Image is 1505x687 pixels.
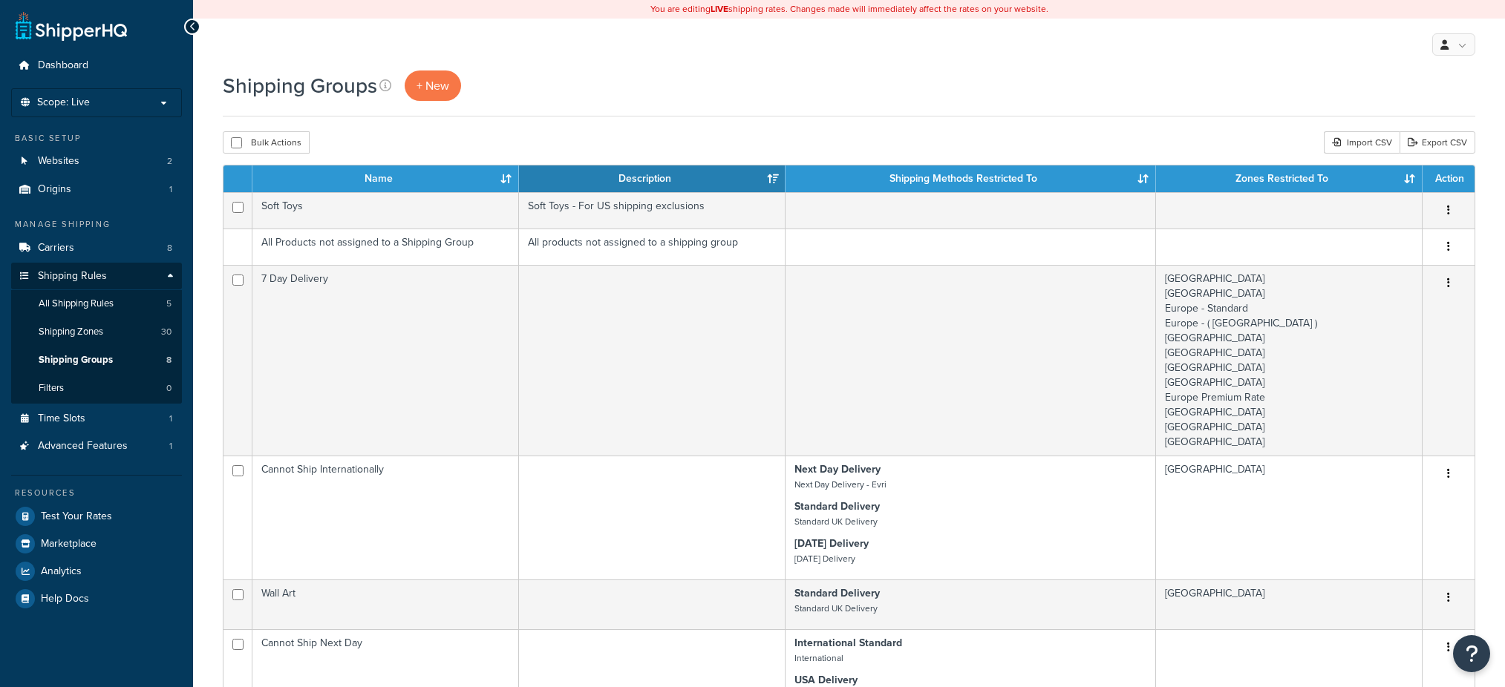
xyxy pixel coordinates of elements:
span: Carriers [38,242,74,254]
td: Soft Toys - For US shipping exclusions [519,192,786,229]
li: Origins [11,176,182,203]
a: Help Docs [11,585,182,612]
th: Name: activate to sort column ascending [252,165,519,192]
span: Filters [39,382,64,395]
td: [GEOGRAPHIC_DATA] [1156,579,1423,629]
small: [DATE] Delivery [794,552,855,565]
span: + New [417,77,449,94]
span: Shipping Groups [39,354,113,366]
small: International [794,651,843,665]
td: Wall Art [252,579,519,629]
li: Carriers [11,234,182,262]
li: All Shipping Rules [11,290,182,318]
span: Analytics [41,565,82,578]
a: Test Your Rates [11,503,182,530]
td: [GEOGRAPHIC_DATA] [1156,456,1423,579]
span: Dashboard [38,59,88,72]
span: Websites [38,155,79,168]
td: All Products not assigned to a Shipping Group [252,229,519,265]
a: Websites 2 [11,148,182,175]
span: All Shipping Rules [39,298,114,310]
span: 30 [161,326,172,338]
li: Websites [11,148,182,175]
span: 1 [169,412,172,425]
td: [GEOGRAPHIC_DATA] [GEOGRAPHIC_DATA] Europe - Standard Europe - ( [GEOGRAPHIC_DATA] ) [GEOGRAPHIC_... [1156,265,1423,456]
small: Next Day Delivery - Evri [794,478,887,491]
a: Carriers 8 [11,234,182,262]
strong: Standard Delivery [794,499,880,514]
b: LIVE [711,2,728,16]
span: Test Your Rates [41,510,112,523]
div: Manage Shipping [11,218,182,231]
strong: International Standard [794,635,902,651]
a: Analytics [11,558,182,585]
div: Resources [11,487,182,499]
strong: Standard Delivery [794,585,880,601]
li: Filters [11,375,182,402]
li: Shipping Groups [11,346,182,374]
span: 2 [167,155,172,168]
li: Shipping Rules [11,263,182,404]
th: Action [1423,165,1475,192]
a: Shipping Rules [11,263,182,290]
a: Time Slots 1 [11,405,182,433]
span: Marketplace [41,538,97,550]
strong: [DATE] Delivery [794,536,869,551]
td: 7 Day Delivery [252,265,519,456]
a: Shipping Groups 8 [11,346,182,374]
a: Shipping Zones 30 [11,318,182,346]
span: Origins [38,183,71,196]
li: Shipping Zones [11,318,182,346]
small: Standard UK Delivery [794,515,878,528]
a: Filters 0 [11,375,182,402]
span: 5 [166,298,172,310]
th: Shipping Methods Restricted To: activate to sort column ascending [786,165,1156,192]
a: All Shipping Rules 5 [11,290,182,318]
button: Bulk Actions [223,131,310,154]
h1: Shipping Groups [223,71,377,100]
span: Help Docs [41,593,89,605]
button: Open Resource Center [1453,635,1490,672]
div: Import CSV [1324,131,1400,154]
a: Advanced Features 1 [11,433,182,460]
span: Advanced Features [38,440,128,453]
a: Export CSV [1400,131,1475,154]
span: Shipping Rules [38,270,107,283]
span: 8 [167,242,172,254]
small: Standard UK Delivery [794,602,878,615]
td: Cannot Ship Internationally [252,456,519,579]
div: Basic Setup [11,132,182,145]
strong: Next Day Delivery [794,461,881,477]
span: 8 [166,354,172,366]
th: Description: activate to sort column ascending [519,165,786,192]
td: All products not assigned to a shipping group [519,229,786,265]
span: 1 [169,183,172,196]
a: Marketplace [11,530,182,557]
span: Scope: Live [37,96,90,109]
li: Advanced Features [11,433,182,460]
span: Shipping Zones [39,326,103,338]
a: Origins 1 [11,176,182,203]
span: 0 [166,382,172,395]
span: 1 [169,440,172,453]
td: Soft Toys [252,192,519,229]
a: ShipperHQ Home [16,11,127,41]
a: + New [405,70,461,101]
th: Zones Restricted To: activate to sort column ascending [1156,165,1423,192]
li: Time Slots [11,405,182,433]
span: Time Slots [38,412,85,425]
a: Dashboard [11,52,182,79]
